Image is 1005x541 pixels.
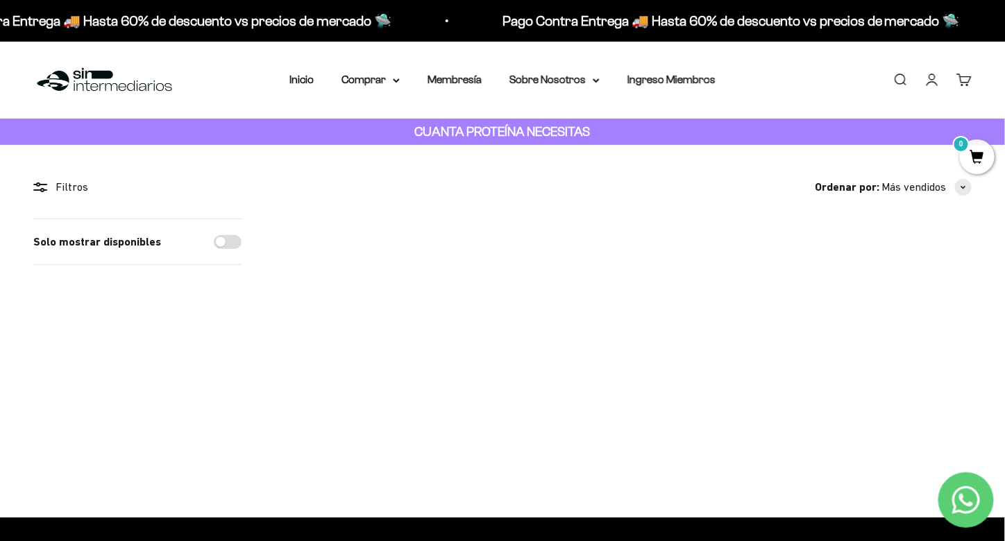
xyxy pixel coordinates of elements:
[33,233,161,251] label: Solo mostrar disponibles
[882,178,947,196] span: Más vendidos
[502,10,960,32] p: Pago Contra Entrega 🚚 Hasta 60% de descuento vs precios de mercado 🛸
[627,74,716,85] a: Ingreso Miembros
[960,151,995,166] a: 0
[428,74,482,85] a: Membresía
[509,71,600,89] summary: Sobre Nosotros
[415,124,591,139] strong: CUANTA PROTEÍNA NECESITAS
[953,136,970,153] mark: 0
[815,178,879,196] span: Ordenar por:
[33,178,242,196] div: Filtros
[289,74,314,85] a: Inicio
[882,178,972,196] button: Más vendidos
[341,71,400,89] summary: Comprar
